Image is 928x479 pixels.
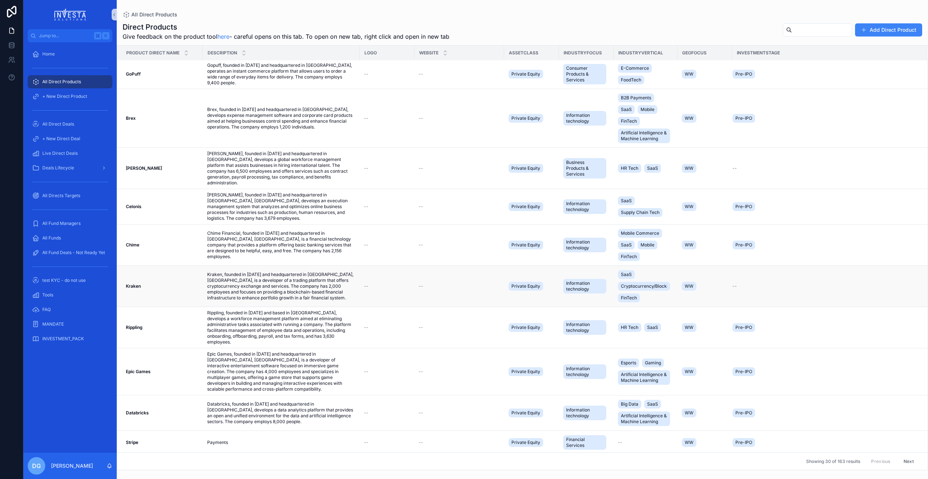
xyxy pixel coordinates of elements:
a: All Directs Targets [28,189,112,202]
a: [PERSON_NAME], founded in [DATE] and headquartered in [GEOGRAPHIC_DATA], develops a global workfo... [207,151,355,186]
span: Private Equity [511,165,540,171]
span: Home [42,51,55,57]
a: Information technology [563,404,609,422]
a: -- [419,71,500,77]
span: Pre-IPO [735,325,752,330]
a: Information technology [563,319,609,336]
span: -- [419,71,423,77]
span: Business Products & Services [566,160,603,177]
span: WW [685,115,693,121]
span: All Fund Deals - Not Ready Yet [42,250,105,256]
span: WW [685,410,693,416]
span: Artificial Intelligence & Machine Learning [621,372,667,383]
span: Pre-IPO [735,71,752,77]
span: INVESTMENT_PACK [42,336,84,342]
a: -- [364,165,410,171]
span: HR Tech [621,325,638,330]
a: Big DataSaaSArtificial Intelligence & Machine Learning [618,398,673,428]
span: Gopuff, founded in [DATE] and headquartered in [GEOGRAPHIC_DATA], operates an instant commerce pl... [207,62,355,86]
span: Information technology [566,112,603,124]
span: Mobile [641,242,654,248]
span: IndustryFocus [564,50,602,56]
a: WW [682,239,728,251]
a: Home [28,47,112,61]
a: Epic Games [126,369,198,375]
span: [PERSON_NAME], founded in [DATE] and headquartered in [GEOGRAPHIC_DATA], [GEOGRAPHIC_DATA], devel... [207,192,355,221]
strong: Stripe [126,440,138,445]
a: Private Equity [509,112,554,124]
span: SaaS [621,272,632,277]
a: Chime Financial, founded in [DATE] and headquartered in [GEOGRAPHIC_DATA], [GEOGRAPHIC_DATA], is ... [207,230,355,260]
strong: Celonis [126,204,142,209]
a: WW [682,407,728,419]
span: Product Direct Name [126,50,179,56]
strong: Chime [126,242,139,248]
a: -- [364,325,410,330]
a: -- [364,369,410,375]
a: Private Equity [509,239,554,251]
a: -- [364,410,410,416]
strong: Databricks [126,410,149,415]
span: -- [364,440,368,445]
span: -- [419,440,423,445]
span: -- [364,242,368,248]
span: WW [685,283,693,289]
a: -- [419,369,500,375]
a: -- [364,242,410,248]
span: Private Equity [511,410,540,416]
a: -- [419,242,500,248]
a: Pre-IPO [732,366,918,378]
a: Information technology [563,277,609,295]
span: Information technology [566,322,603,333]
a: -- [419,325,500,330]
span: -- [419,369,423,375]
span: Information technology [566,201,603,212]
button: Add Direct Product [855,23,922,37]
a: INVESTMENT_PACK [28,332,112,345]
strong: GoPuff [126,71,141,77]
span: Brex, founded in [DATE] and headquartered in [GEOGRAPHIC_DATA], develops expense management softw... [207,107,355,130]
span: GeoFocus [682,50,707,56]
a: WW [682,280,728,292]
a: E-CommerceFoodTech [618,62,673,86]
span: Private Equity [511,204,540,210]
span: Website [419,50,438,56]
span: -- [364,410,368,416]
a: Private Equity [509,201,554,212]
span: All Direct Deals [42,121,74,127]
span: Information technology [566,280,603,292]
span: Information technology [566,366,603,378]
a: Kraken [126,283,198,289]
span: Private Equity [511,115,540,121]
a: -- [419,440,500,445]
div: scrollable content [23,42,117,355]
a: SaaSSupply Chain Tech [618,195,673,218]
a: WW [682,366,728,378]
span: Cryptocurrency/Blockchain [621,283,667,289]
span: -- [732,283,737,289]
a: -- [364,283,410,289]
span: -- [419,283,423,289]
a: -- [419,115,500,121]
a: Rippling [126,325,198,330]
h1: Direct Products [123,22,449,32]
span: Jump to... [39,33,91,39]
span: Tools [42,292,53,298]
a: Mobile CommerceSaaSMobileFinTech [618,227,673,263]
span: Information technology [566,407,603,419]
a: FAQ [28,303,112,316]
a: Live Direct Deals [28,147,112,160]
span: + New Direct Deal [42,136,80,142]
a: Payments [207,440,355,445]
a: -- [732,283,918,289]
a: Information technology [563,363,609,380]
a: Financial Services [563,434,609,451]
span: Mobile [641,107,654,112]
a: GoPuff [126,71,198,77]
span: -- [364,283,368,289]
span: Esports [621,360,636,366]
span: SaaS [621,198,632,204]
span: -- [419,204,423,210]
a: All Direct Deals [28,118,112,131]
